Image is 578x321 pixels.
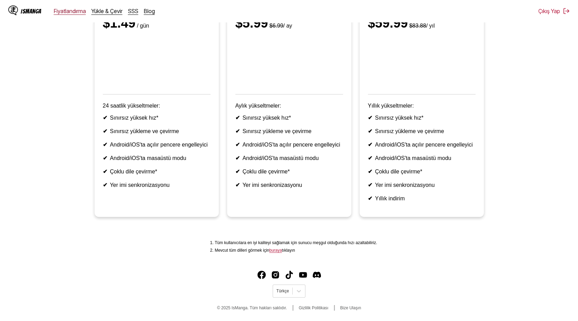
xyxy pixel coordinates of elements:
[285,271,293,279] a: TikTok
[103,142,107,148] b: ✔
[285,271,293,279] img: IsManga TikTok
[215,240,377,245] li: Tüm kullanıcılara en iyi kaliteyi sağlamak için sunucu meşgul olduğunda hızı azaltabiliriz.
[136,23,149,29] small: / gün
[271,271,280,279] a: Instagram
[235,155,240,161] b: ✔
[103,16,210,31] div: $1.49
[144,8,155,14] a: Blog
[235,182,240,188] b: ✔
[103,155,107,161] b: ✔
[368,142,372,148] b: ✔
[235,168,343,175] li: Çoklu dile çevirme*
[368,155,476,161] li: Android/iOS'ta masaüstü modu
[271,271,280,279] img: IsManga Instagram
[54,8,86,14] a: Fiyatlandırma
[340,305,361,310] a: Bize Ulaşın
[563,8,570,14] img: Sign out
[368,16,476,31] div: $59.99
[235,169,240,174] b: ✔
[368,128,372,134] b: ✔
[235,103,343,109] p: Aylık yükseltmeler:
[103,128,107,134] b: ✔
[270,23,283,29] s: $6.99
[235,142,240,148] b: ✔
[8,6,54,17] a: IsManga LogoIsManga
[313,271,321,279] img: IsManga Discord
[103,39,210,84] iframe: PayPal
[103,114,210,121] li: Sınırsız yüksek hız*
[235,16,343,31] div: $5.99
[103,169,107,174] b: ✔
[21,8,41,14] div: IsManga
[368,114,476,121] li: Sınırsız yüksek hız*
[368,128,476,134] li: Sınırsız yükleme ve çevirme
[103,115,107,121] b: ✔
[299,271,307,279] img: IsManga YouTube
[217,305,287,310] span: © 2025 IsManga. Tüm hakları saklıdır.
[408,23,435,29] small: / yıl
[368,169,372,174] b: ✔
[103,128,210,134] li: Sınırsız yükleme ve çevirme
[235,114,343,121] li: Sınırsız yüksek hız*
[235,39,343,84] iframe: PayPal
[368,182,372,188] b: ✔
[368,103,476,109] p: Yıllık yükseltmeler:
[103,155,210,161] li: Android/iOS'ta masaüstü modu
[257,271,266,279] img: IsManga Facebook
[103,168,210,175] li: Çoklu dile çevirme*
[269,248,282,253] a: Available languages
[257,271,266,279] a: Facebook
[235,128,343,134] li: Sınırsız yükleme ve çevirme
[313,271,321,279] a: Discord
[215,248,377,253] li: Mevcut tüm dilleri görmek için tıklayın
[8,6,18,15] img: IsManga Logo
[368,168,476,175] li: Çoklu dile çevirme*
[103,141,210,148] li: Android/iOS'ta açılır pencere engelleyici
[368,195,372,201] b: ✔
[235,115,240,121] b: ✔
[128,8,138,14] a: SSS
[235,182,343,188] li: Yer imi senkronizasyonu
[368,141,476,148] li: Android/iOS'ta açılır pencere engelleyici
[368,195,476,202] li: Yıllık indirim
[299,305,329,310] a: Gizlilik Politikası
[235,128,240,134] b: ✔
[91,8,123,14] a: Yükle & Çevir
[103,182,210,188] li: Yer imi senkronizasyonu
[368,155,372,161] b: ✔
[368,115,372,121] b: ✔
[368,182,476,188] li: Yer imi senkronizasyonu
[268,23,292,29] small: / ay
[235,141,343,148] li: Android/iOS'ta açılır pencere engelleyici
[299,271,307,279] a: Youtube
[103,103,210,109] p: 24 saatlik yükseltmeler:
[409,23,426,29] s: $83.88
[235,155,343,161] li: Android/iOS'ta masaüstü modu
[538,8,570,14] button: Çıkış Yap
[368,39,476,84] iframe: PayPal
[103,182,107,188] b: ✔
